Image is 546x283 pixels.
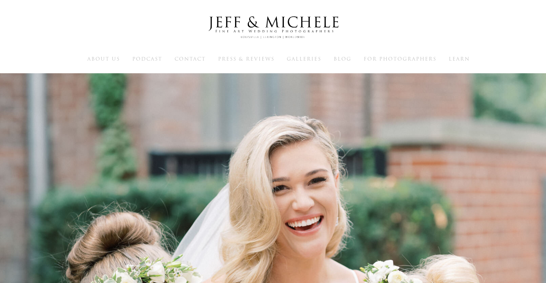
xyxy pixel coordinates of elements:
[334,55,351,62] a: Blog
[287,55,321,62] a: Galleries
[132,55,162,62] a: Podcast
[218,55,274,62] a: Press & Reviews
[87,55,120,62] a: About Us
[175,55,206,62] a: Contact
[364,55,436,62] a: For Photographers
[199,9,347,46] img: Louisville Wedding Photographers - Jeff & Michele Wedding Photographers
[449,55,470,62] a: Learn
